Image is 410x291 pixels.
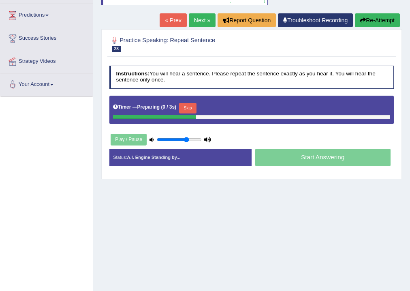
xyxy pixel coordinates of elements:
strong: A.I. Engine Standing by... [127,155,181,160]
b: Instructions: [116,71,149,77]
div: Status: [109,149,252,167]
button: Skip [179,103,196,113]
button: Re-Attempt [355,13,400,27]
a: Next » [189,13,216,27]
button: Report Question [218,13,276,27]
a: Success Stories [0,27,93,47]
h4: You will hear a sentence. Please repeat the sentence exactly as you hear it. You will hear the se... [109,66,394,89]
a: Strategy Videos [0,50,93,71]
span: 28 [112,46,121,52]
h5: Timer — [113,105,176,110]
b: Preparing [137,104,160,110]
h2: Practice Speaking: Repeat Sentence [109,35,286,52]
a: « Prev [160,13,186,27]
a: Troubleshoot Recording [278,13,353,27]
a: Your Account [0,73,93,94]
b: ) [175,104,176,110]
b: ( [161,104,162,110]
a: Predictions [0,4,93,24]
b: 0 / 3s [162,104,175,110]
